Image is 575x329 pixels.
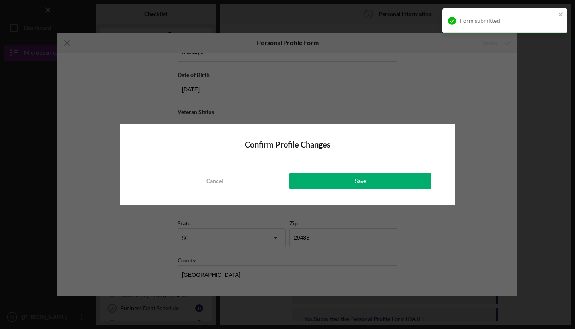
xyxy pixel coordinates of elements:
[558,11,564,19] button: close
[206,173,223,189] div: Cancel
[355,173,366,189] div: Save
[144,173,286,189] button: Cancel
[460,18,556,24] div: Form submitted
[289,173,431,189] button: Save
[144,140,431,149] h4: Confirm Profile Changes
